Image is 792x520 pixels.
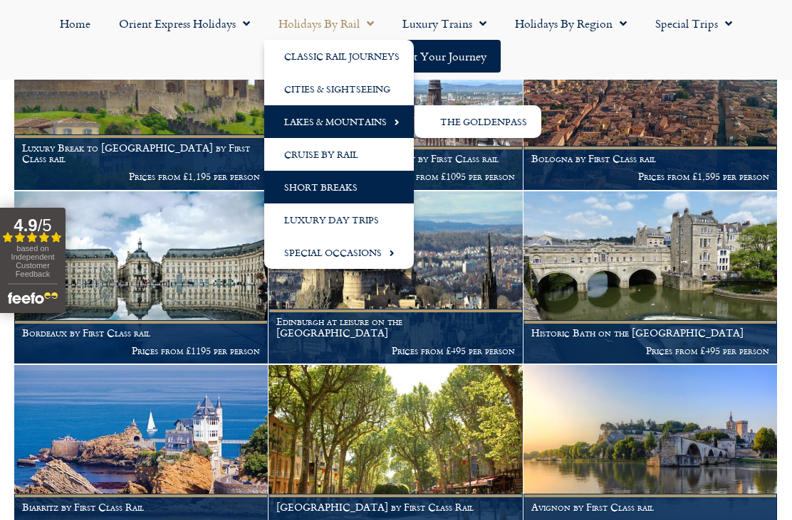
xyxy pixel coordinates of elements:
[523,17,778,191] a: Bologna by First Class rail Prices from £1,595 per person
[264,7,388,40] a: Holidays by Rail
[264,40,414,269] ul: Holidays by Rail
[264,105,414,138] a: Lakes & Mountains
[531,345,769,356] p: Prices from £495 per person
[22,345,260,356] p: Prices from £1195 per person
[14,191,269,365] a: Bordeaux by First Class rail Prices from £1195 per person
[264,73,414,105] a: Cities & Sightseeing
[531,502,769,513] h1: Avignon by First Class rail
[276,345,514,356] p: Prices from £495 per person
[531,153,769,164] h1: Bologna by First Class rail
[264,171,414,203] a: Short Breaks
[22,142,260,165] h1: Luxury Break to [GEOGRAPHIC_DATA] by First Class rail
[381,40,501,73] a: Start your Journey
[22,171,260,182] p: Prices from £1,195 per person
[46,7,105,40] a: Home
[388,7,501,40] a: Luxury Trains
[276,502,514,513] h1: [GEOGRAPHIC_DATA] by First Class Rail
[105,7,264,40] a: Orient Express Holidays
[7,7,785,73] nav: Menu
[264,203,414,236] a: Luxury Day Trips
[276,171,514,182] p: Prices from £1095 per person
[264,236,414,269] a: Special Occasions
[415,105,541,138] a: The GoldenPass
[22,327,260,339] h1: Bordeaux by First Class rail
[264,40,414,73] a: Classic Rail Journeys
[269,191,523,365] a: Edinburgh at leisure on the [GEOGRAPHIC_DATA] Prices from £495 per person
[641,7,746,40] a: Special Trips
[264,138,414,171] a: Cruise by Rail
[523,191,778,365] a: Historic Bath on the [GEOGRAPHIC_DATA] Prices from £495 per person
[531,327,769,339] h1: Historic Bath on the [GEOGRAPHIC_DATA]
[501,7,641,40] a: Holidays by Region
[531,171,769,182] p: Prices from £1,595 per person
[276,316,514,339] h1: Edinburgh at leisure on the [GEOGRAPHIC_DATA]
[415,105,541,138] ul: Lakes & Mountains
[22,502,260,513] h1: Biarritz by First Class Rail
[14,17,269,191] a: Luxury Break to [GEOGRAPHIC_DATA] by First Class rail Prices from £1,195 per person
